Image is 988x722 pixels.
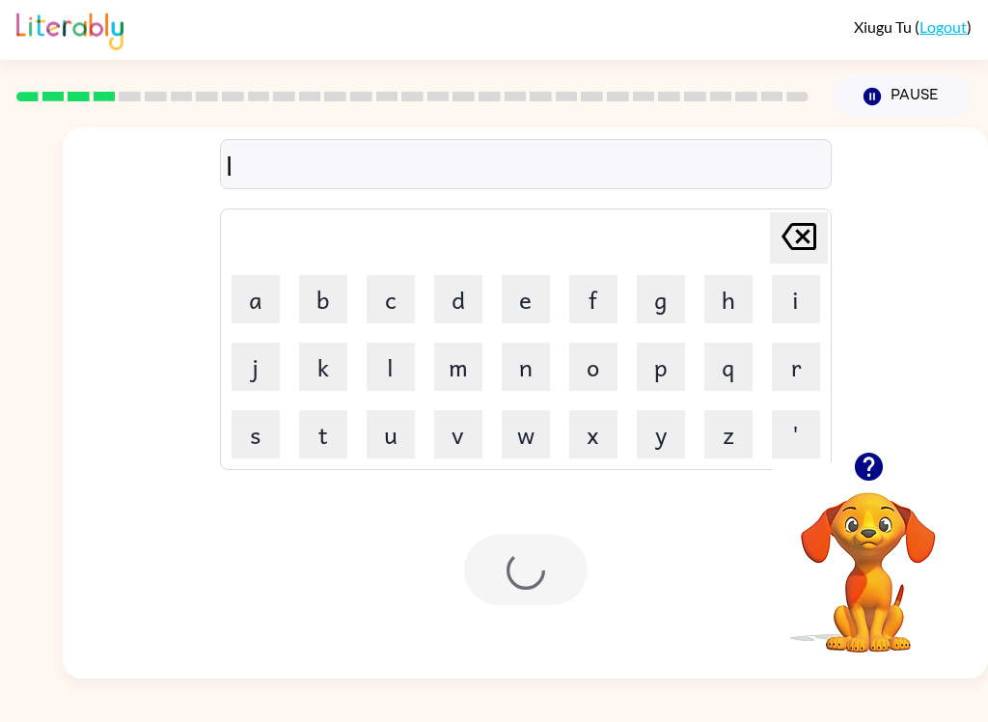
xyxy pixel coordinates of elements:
[637,275,685,323] button: g
[704,410,753,458] button: z
[502,275,550,323] button: e
[16,8,123,50] img: Literably
[772,462,965,655] video: Your browser must support playing .mp4 files to use Literably. Please try using another browser.
[704,275,753,323] button: h
[367,410,415,458] button: u
[299,343,347,391] button: k
[232,343,280,391] button: j
[232,275,280,323] button: a
[299,410,347,458] button: t
[772,410,820,458] button: '
[854,17,972,36] div: ( )
[502,343,550,391] button: n
[637,410,685,458] button: y
[434,410,482,458] button: v
[704,343,753,391] button: q
[772,343,820,391] button: r
[367,343,415,391] button: l
[569,343,617,391] button: o
[569,275,617,323] button: f
[637,343,685,391] button: p
[832,74,972,119] button: Pause
[226,145,826,185] div: l
[569,410,617,458] button: x
[367,275,415,323] button: c
[772,275,820,323] button: i
[919,17,967,36] a: Logout
[299,275,347,323] button: b
[502,410,550,458] button: w
[434,275,482,323] button: d
[434,343,482,391] button: m
[232,410,280,458] button: s
[854,17,915,36] span: Xiugu Tu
